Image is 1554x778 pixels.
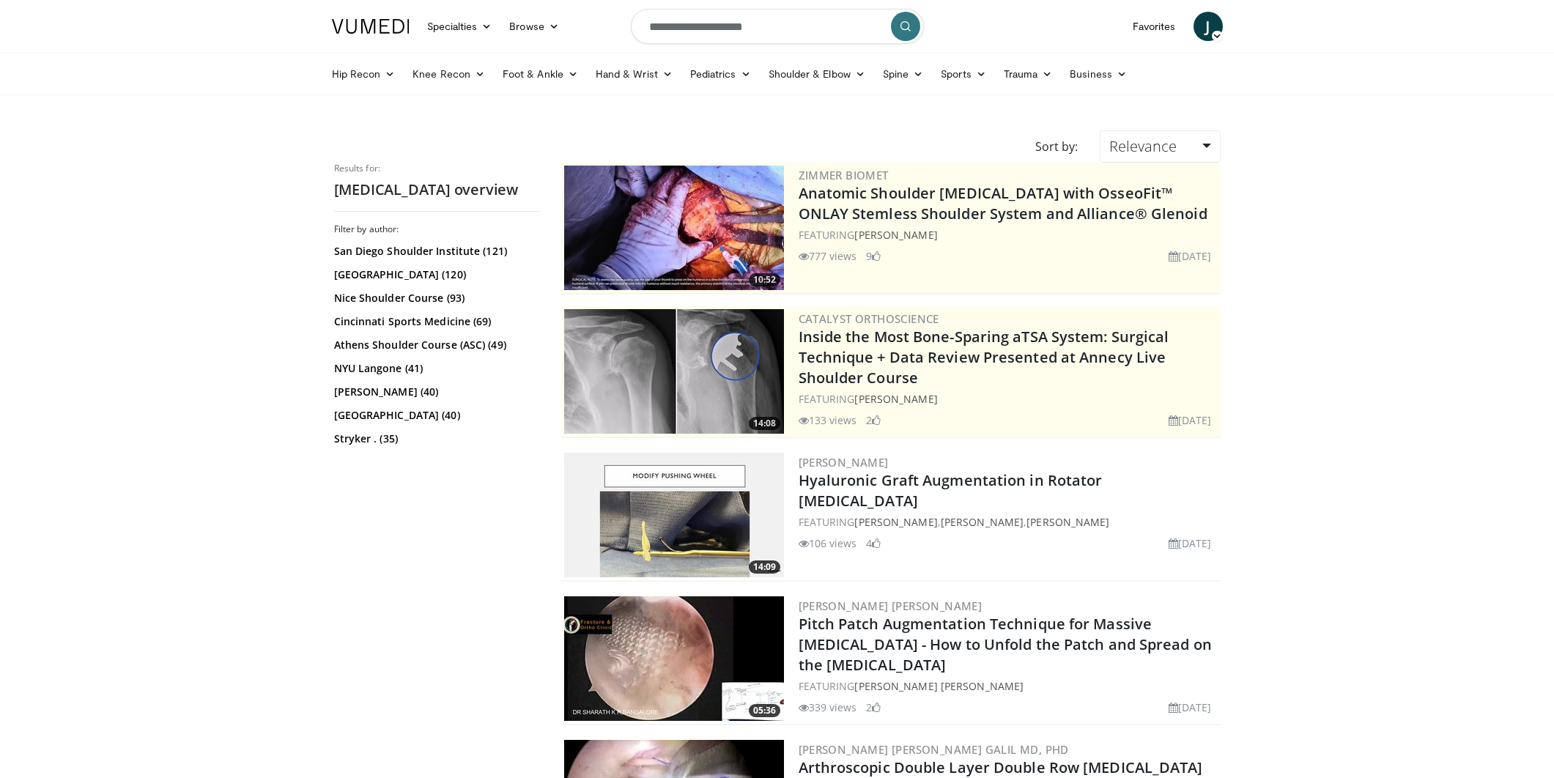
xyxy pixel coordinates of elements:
[941,515,1024,529] a: [PERSON_NAME]
[799,757,1203,777] a: Arthroscopic Double Layer Double Row [MEDICAL_DATA]
[404,59,494,89] a: Knee Recon
[334,408,536,423] a: [GEOGRAPHIC_DATA] (40)
[564,596,784,721] img: f07acaff-ba03-4786-ad2b-2c94c0d7de90.300x170_q85_crop-smart_upscale.jpg
[799,470,1103,511] a: Hyaluronic Graft Augmentation in Rotator [MEDICAL_DATA]
[799,614,1212,675] a: Pitch Patch Augmentation Technique for Massive [MEDICAL_DATA] - How to Unfold the Patch and Sprea...
[1024,130,1089,163] div: Sort by:
[564,166,784,290] img: 68921608-6324-4888-87da-a4d0ad613160.300x170_q85_crop-smart_upscale.jpg
[749,273,780,286] span: 10:52
[995,59,1062,89] a: Trauma
[681,59,760,89] a: Pediatrics
[587,59,681,89] a: Hand & Wrist
[799,183,1207,223] a: Anatomic Shoulder [MEDICAL_DATA] with OsseoFit™ ONLAY Stemless Shoulder System and Alliance® Glenoid
[799,514,1218,530] div: FEATURING , ,
[799,248,857,264] li: 777 views
[332,19,410,34] img: VuMedi Logo
[799,599,983,613] a: [PERSON_NAME] [PERSON_NAME]
[1100,130,1220,163] a: Relevance
[564,453,784,577] img: 4ea01b77-b68e-4a04-941e-90b6eaf5b9bb.300x170_q85_crop-smart_upscale.jpg
[494,59,587,89] a: Foot & Ankle
[334,223,539,235] h3: Filter by author:
[1061,59,1136,89] a: Business
[760,59,874,89] a: Shoulder & Elbow
[799,327,1169,388] a: Inside the Most Bone-Sparing aTSA System: Surgical Technique + Data Review Presented at Annecy Li...
[874,59,932,89] a: Spine
[854,679,1024,693] a: [PERSON_NAME] [PERSON_NAME]
[749,560,780,574] span: 14:09
[854,515,937,529] a: [PERSON_NAME]
[799,700,857,715] li: 339 views
[799,455,889,470] a: [PERSON_NAME]
[564,453,784,577] a: 14:09
[1169,412,1212,428] li: [DATE]
[854,228,937,242] a: [PERSON_NAME]
[749,704,780,717] span: 05:36
[799,168,889,182] a: Zimmer Biomet
[932,59,995,89] a: Sports
[323,59,404,89] a: Hip Recon
[500,12,568,41] a: Browse
[334,291,536,305] a: Nice Shoulder Course (93)
[334,267,536,282] a: [GEOGRAPHIC_DATA] (120)
[1169,248,1212,264] li: [DATE]
[866,248,881,264] li: 9
[799,412,857,428] li: 133 views
[749,417,780,430] span: 14:08
[799,536,857,551] li: 106 views
[799,227,1218,242] div: FEATURING
[564,596,784,721] a: 05:36
[866,700,881,715] li: 2
[334,163,539,174] p: Results for:
[866,536,881,551] li: 4
[799,742,1069,757] a: [PERSON_NAME] [PERSON_NAME] Galil MD, PhD
[854,392,937,406] a: [PERSON_NAME]
[418,12,501,41] a: Specialties
[564,309,784,434] img: 9f15458b-d013-4cfd-976d-a83a3859932f.300x170_q85_crop-smart_upscale.jpg
[564,166,784,290] a: 10:52
[1194,12,1223,41] a: J
[631,9,924,44] input: Search topics, interventions
[866,412,881,428] li: 2
[1124,12,1185,41] a: Favorites
[334,361,536,376] a: NYU Langone (41)
[334,314,536,329] a: Cincinnati Sports Medicine (69)
[334,431,536,446] a: Stryker . (35)
[1169,536,1212,551] li: [DATE]
[799,678,1218,694] div: FEATURING
[334,244,536,259] a: San Diego Shoulder Institute (121)
[1109,136,1177,156] span: Relevance
[799,391,1218,407] div: FEATURING
[799,311,939,326] a: Catalyst OrthoScience
[1169,700,1212,715] li: [DATE]
[564,309,784,434] a: 14:08
[1026,515,1109,529] a: [PERSON_NAME]
[334,338,536,352] a: Athens Shoulder Course (ASC) (49)
[334,180,539,199] h2: [MEDICAL_DATA] overview
[334,385,536,399] a: [PERSON_NAME] (40)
